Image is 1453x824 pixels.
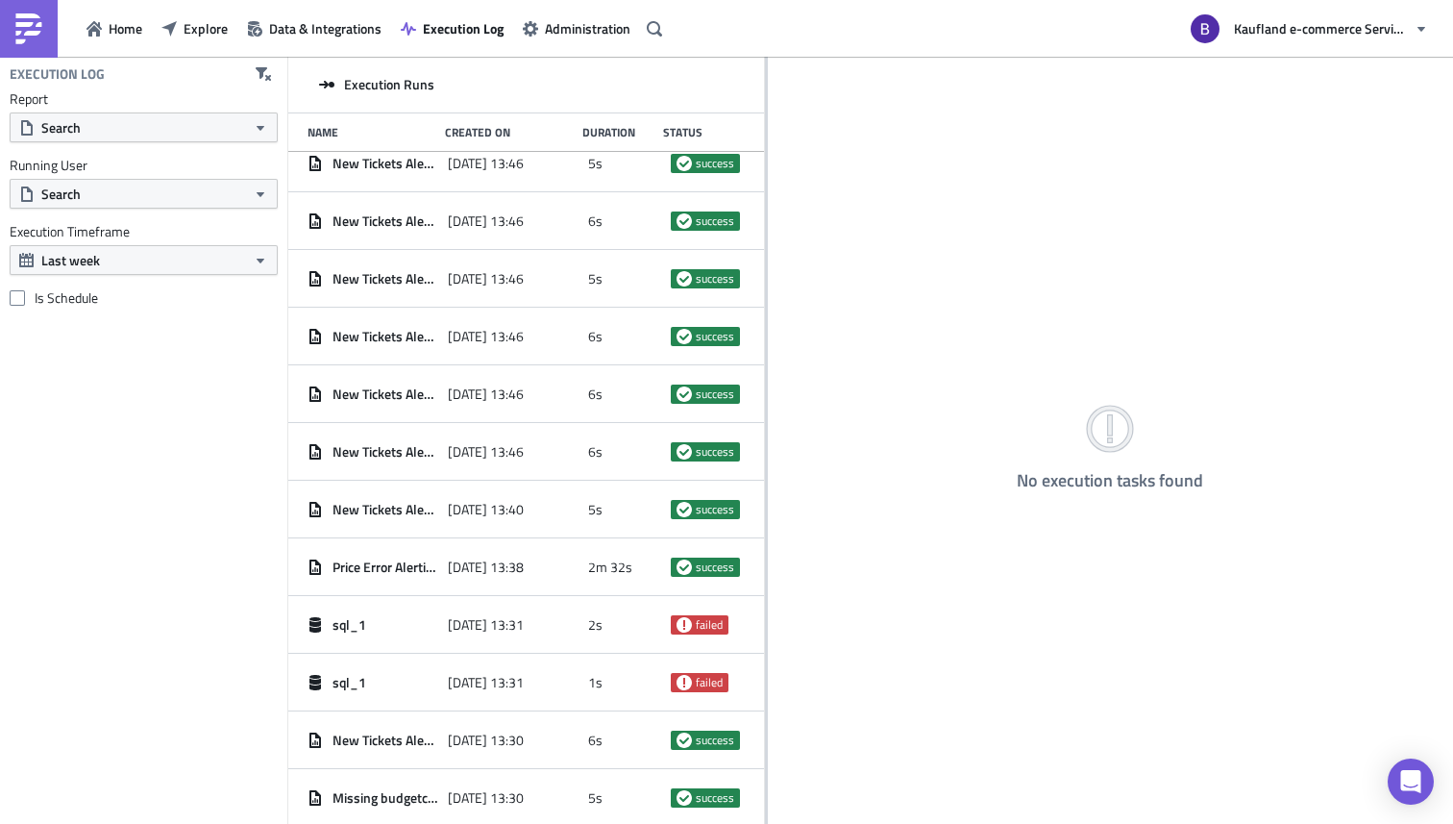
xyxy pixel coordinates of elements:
[332,501,438,518] span: New Tickets Alert - Crossdock
[237,13,391,43] button: Data & Integrations
[332,789,438,807] span: Missing budgetcheck costs (GA4)
[445,125,573,139] div: Created On
[41,250,100,270] span: Last week
[582,125,654,139] div: Duration
[588,616,603,634] span: 2s
[332,386,438,403] span: New Tickets Alert - Indoor
[588,212,603,230] span: 6s
[696,387,734,402] span: success
[332,674,366,691] span: sql_1
[588,328,603,345] span: 6s
[677,790,692,806] span: success
[677,502,692,517] span: success
[448,386,524,403] span: [DATE] 13:46
[448,789,524,807] span: [DATE] 13:30
[10,65,105,83] h4: Execution Log
[10,157,278,174] label: Running User
[10,289,278,307] label: Is Schedule
[41,184,81,204] span: Search
[588,155,603,172] span: 5s
[677,733,692,748] span: success
[677,329,692,344] span: success
[184,18,228,38] span: Explore
[588,789,603,807] span: 5s
[344,76,434,93] span: Execution Runs
[677,444,692,460] span: success
[696,790,734,806] span: success
[588,501,603,518] span: 5s
[448,559,524,576] span: [DATE] 13:38
[10,112,278,142] button: Search
[269,18,382,38] span: Data & Integrations
[696,733,734,748] span: success
[77,13,152,43] button: Home
[696,271,734,287] span: success
[10,223,278,240] label: Execution Timeframe
[677,156,692,171] span: success
[448,732,524,749] span: [DATE] 13:30
[588,674,603,691] span: 1s
[448,616,524,634] span: [DATE] 13:31
[513,13,640,43] button: Administration
[391,13,513,43] button: Execution Log
[332,559,438,576] span: Price Error Alerting
[332,732,438,749] span: New Tickets Alert - Outdoor
[448,443,524,461] span: [DATE] 13:46
[696,560,734,575] span: success
[10,90,278,108] label: Report
[1179,8,1439,50] button: Kaufland e-commerce Services GmbH & Co. KG
[588,559,632,576] span: 2m 32s
[677,271,692,287] span: success
[696,213,734,229] span: success
[1189,12,1221,45] img: Avatar
[332,212,438,230] span: New Tickets Alert - Outdoor
[10,245,278,275] button: Last week
[696,156,734,171] span: success
[696,617,723,633] span: failed
[1234,18,1407,38] span: Kaufland e-commerce Services GmbH & Co. KG
[696,675,723,690] span: failed
[448,501,524,518] span: [DATE] 13:40
[677,675,692,690] span: failed
[696,502,734,517] span: success
[13,13,44,44] img: PushMetrics
[448,270,524,287] span: [DATE] 13:46
[332,270,438,287] span: New Tickets Alert - Electronics
[448,674,524,691] span: [DATE] 13:31
[109,18,142,38] span: Home
[448,212,524,230] span: [DATE] 13:46
[332,328,438,345] span: New Tickets Alert - Spielwaren/Toys
[588,386,603,403] span: 6s
[10,179,278,209] button: Search
[1017,471,1203,490] h4: No execution tasks found
[423,18,504,38] span: Execution Log
[588,443,603,461] span: 6s
[663,125,735,139] div: Status
[1388,759,1434,805] div: Open Intercom Messenger
[545,18,630,38] span: Administration
[448,328,524,345] span: [DATE] 13:46
[677,560,692,575] span: success
[696,329,734,344] span: success
[332,443,438,461] span: New Tickets Alert - Spielwaren/Toys
[249,60,278,88] button: Clear filters
[41,117,81,137] span: Search
[308,125,435,139] div: Name
[588,732,603,749] span: 6s
[696,444,734,460] span: success
[332,155,438,172] span: New Tickets Alert - Indoor
[677,387,692,402] span: success
[332,616,366,634] span: sql_1
[588,270,603,287] span: 5s
[152,13,237,43] button: Explore
[677,617,692,633] span: failed
[448,155,524,172] span: [DATE] 13:46
[677,213,692,229] span: success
